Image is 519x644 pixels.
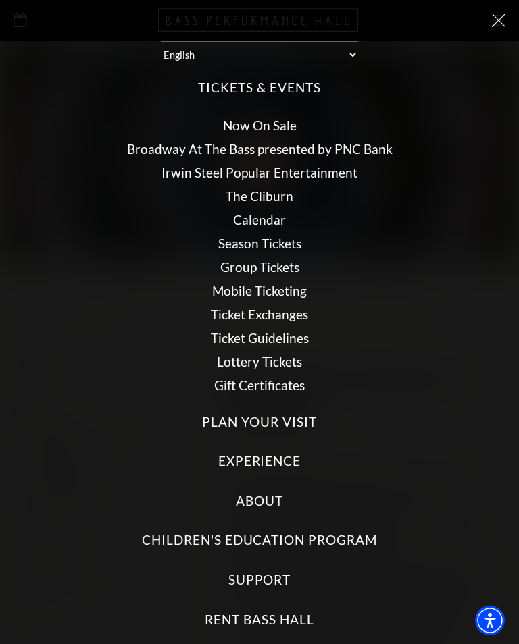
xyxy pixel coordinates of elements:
[127,141,393,157] a: Broadway At The Bass presented by PNC Bank
[214,377,305,393] a: Gift Certificates
[211,306,308,322] a: Ticket Exchanges
[198,79,320,97] label: Tickets & Events
[223,117,297,133] a: Now On Sale
[202,413,316,431] label: Plan Your Visit
[205,611,314,629] label: Rent Bass Hall
[236,492,283,510] label: About
[475,606,505,635] div: Accessibility Menu
[211,330,309,346] a: Ticket Guidelines
[161,41,357,68] select: Select:
[162,165,357,180] a: Irwin Steel Popular Entertainment
[217,354,302,369] a: Lottery Tickets
[142,531,377,549] label: Children's Education Program
[212,283,307,298] a: Mobile Ticketing
[218,236,301,251] a: Season Tickets
[218,452,301,471] label: Experience
[228,571,291,589] label: Support
[226,188,293,204] a: The Cliburn
[233,212,286,227] a: Calendar
[220,259,299,275] a: Group Tickets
